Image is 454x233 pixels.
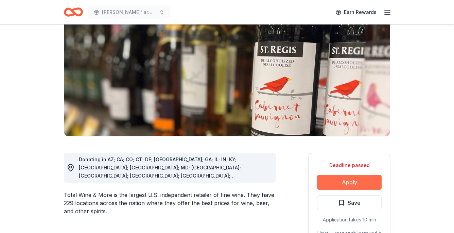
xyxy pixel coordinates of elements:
a: Home [64,4,83,20]
button: Apply [317,175,382,190]
div: Application takes 10 min [317,216,382,224]
img: Image for Total Wine [64,6,390,136]
span: Save [348,198,361,207]
a: Earn Rewards [332,6,381,18]
button: [PERSON_NAME]’ army first fundraiser [88,5,170,19]
div: Deadline passed [317,161,382,169]
span: Donating in AZ; CA; CO; CT; DE; [GEOGRAPHIC_DATA]; GA; IL; IN; KY; [GEOGRAPHIC_DATA]; [GEOGRAPHIC... [79,156,241,203]
span: [PERSON_NAME]’ army first fundraiser [102,8,156,16]
div: Total Wine & More is the largest U.S. independent retailer of fine wine. They have 229 locations ... [64,191,276,215]
button: Save [317,195,382,210]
